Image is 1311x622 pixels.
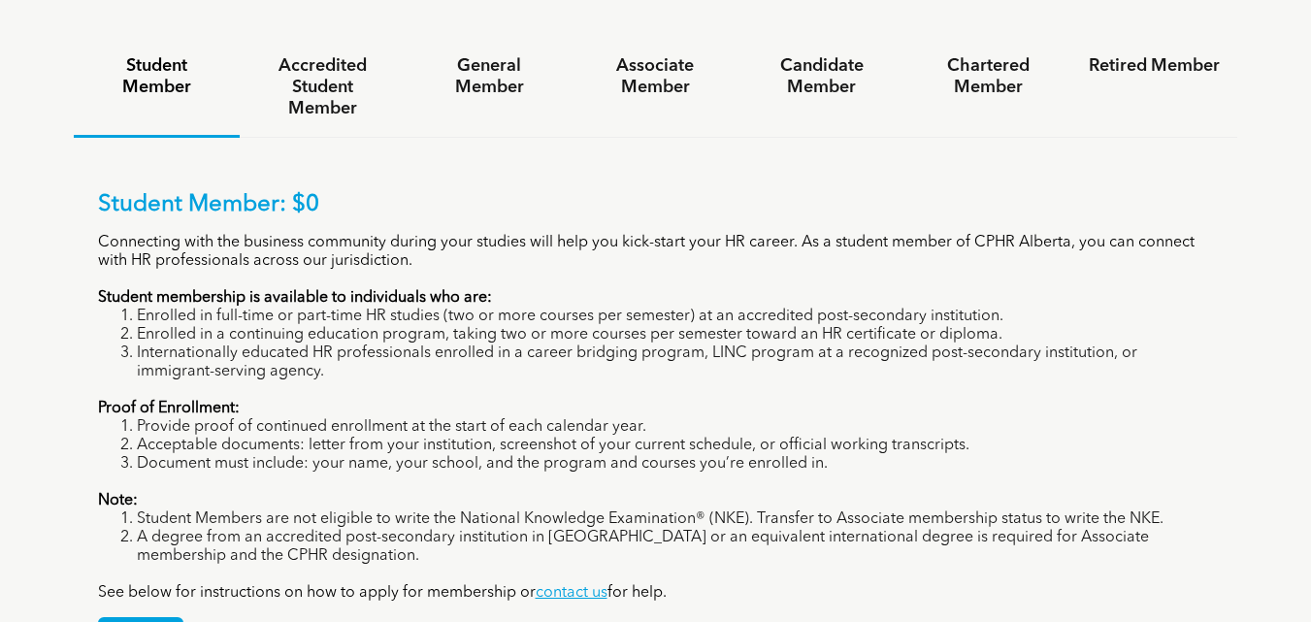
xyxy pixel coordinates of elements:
li: Document must include: your name, your school, and the program and courses you’re enrolled in. [137,455,1214,474]
li: A degree from an accredited post-secondary institution in [GEOGRAPHIC_DATA] or an equivalent inte... [137,529,1214,566]
a: contact us [536,585,607,601]
li: Enrolled in a continuing education program, taking two or more courses per semester toward an HR ... [137,326,1214,344]
h4: Student Member [91,55,222,98]
li: Internationally educated HR professionals enrolled in a career bridging program, LINC program at ... [137,344,1214,381]
p: See below for instructions on how to apply for membership or for help. [98,584,1214,603]
li: Acceptable documents: letter from your institution, screenshot of your current schedule, or offic... [137,437,1214,455]
h4: Retired Member [1089,55,1220,77]
h4: Candidate Member [756,55,887,98]
strong: Student membership is available to individuals who are: [98,290,492,306]
p: Connecting with the business community during your studies will help you kick-start your HR caree... [98,234,1214,271]
li: Student Members are not eligible to write the National Knowledge Examination® (NKE). Transfer to ... [137,510,1214,529]
h4: Chartered Member [923,55,1054,98]
strong: Note: [98,493,138,508]
li: Provide proof of continued enrollment at the start of each calendar year. [137,418,1214,437]
h4: Associate Member [590,55,721,98]
li: Enrolled in full-time or part-time HR studies (two or more courses per semester) at an accredited... [137,308,1214,326]
h4: Accredited Student Member [257,55,388,119]
h4: General Member [423,55,554,98]
strong: Proof of Enrollment: [98,401,240,416]
p: Student Member: $0 [98,191,1214,219]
